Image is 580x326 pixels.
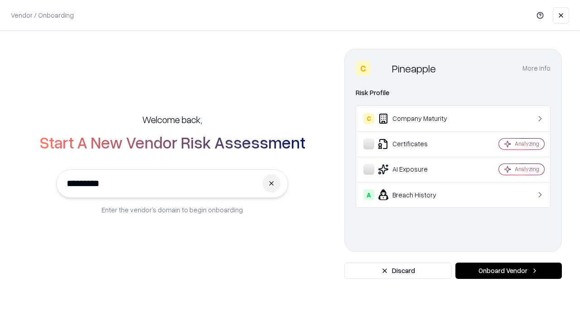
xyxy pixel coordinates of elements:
div: Breach History [363,189,472,200]
div: Pineapple [392,61,436,76]
p: Vendor / Onboarding [11,10,74,20]
div: Analyzing [515,165,539,173]
div: Certificates [363,139,472,149]
div: A [363,189,374,200]
h5: Welcome back, [142,113,202,126]
button: Discard [344,263,452,279]
div: Analyzing [515,140,539,148]
button: Onboard Vendor [455,263,562,279]
div: C [363,113,374,124]
div: Risk Profile [356,87,551,98]
div: AI Exposure [363,164,472,175]
div: C [356,61,370,76]
img: Pineapple [374,61,388,76]
div: Company Maturity [363,113,472,124]
button: More info [522,60,551,77]
p: Enter the vendor’s domain to begin onboarding [101,205,243,215]
h2: Start A New Vendor Risk Assessment [39,133,305,151]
